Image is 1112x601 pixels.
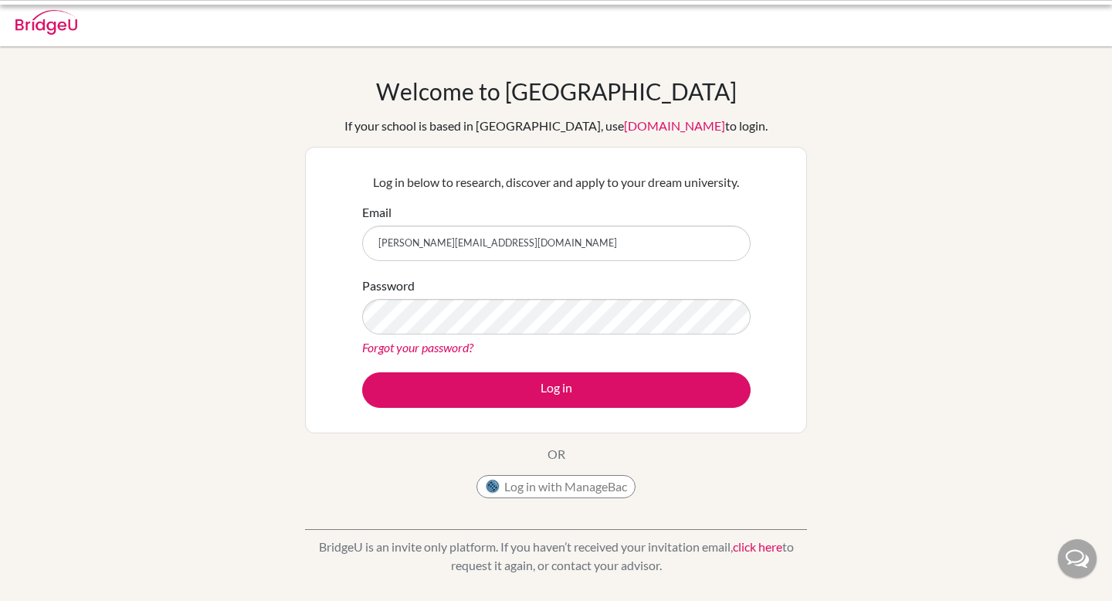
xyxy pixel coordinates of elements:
[476,475,636,498] button: Log in with ManageBac
[15,10,77,35] img: Bridge-U
[624,118,725,133] a: [DOMAIN_NAME]
[362,340,473,355] a: Forgot your password?
[548,445,565,463] p: OR
[344,117,768,135] div: If your school is based in [GEOGRAPHIC_DATA], use to login.
[376,77,737,105] h1: Welcome to [GEOGRAPHIC_DATA]
[362,372,751,408] button: Log in
[733,539,782,554] a: click here
[305,538,807,575] p: BridgeU is an invite only platform. If you haven’t received your invitation email, to request it ...
[362,277,415,295] label: Password
[362,173,751,192] p: Log in below to research, discover and apply to your dream university.
[362,203,392,222] label: Email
